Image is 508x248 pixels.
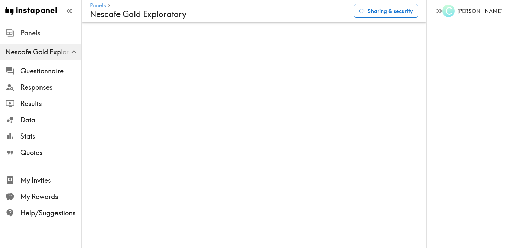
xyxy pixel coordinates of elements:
[20,148,81,158] span: Quotes
[20,28,81,38] span: Panels
[445,5,452,17] span: C
[5,47,81,57] span: Nescafe Gold Exploratory
[457,7,503,15] h6: [PERSON_NAME]
[20,176,81,185] span: My Invites
[90,9,349,19] h4: Nescafe Gold Exploratory
[20,192,81,201] span: My Rewards
[20,83,81,92] span: Responses
[20,115,81,125] span: Data
[20,132,81,141] span: Stats
[90,3,106,9] a: Panels
[20,66,81,76] span: Questionnaire
[20,208,81,218] span: Help/Suggestions
[354,4,418,18] button: Sharing & security
[20,99,81,109] span: Results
